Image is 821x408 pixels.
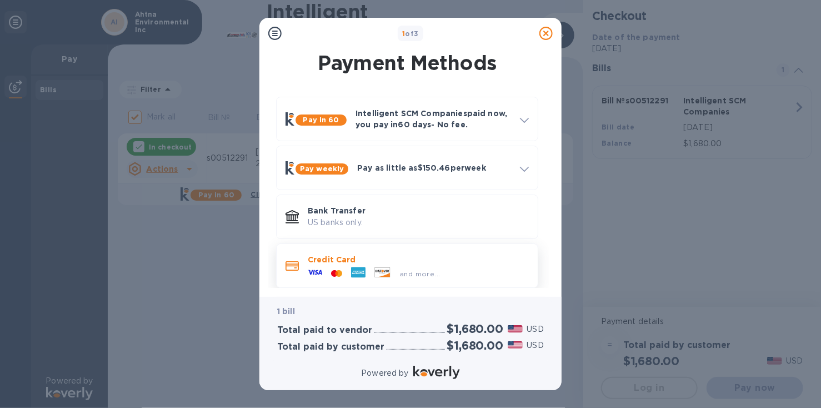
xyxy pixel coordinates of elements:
b: Pay weekly [300,165,344,173]
img: USD [508,341,523,349]
h2: $1,680.00 [447,322,503,336]
b: 1 bill [277,307,295,316]
h1: Payment Methods [274,51,540,74]
h3: Total paid by customer [277,342,384,352]
span: 1 [402,29,405,38]
p: USD [527,324,544,335]
h3: Total paid to vendor [277,325,372,336]
img: USD [508,325,523,333]
b: of 3 [402,29,419,38]
p: Credit Card [308,254,529,265]
p: Pay as little as $150.46 per week [357,162,511,173]
p: USD [527,340,544,351]
img: Logo [413,366,460,379]
p: Bank Transfer [308,205,529,216]
b: Pay in 60 [303,116,339,124]
p: US banks only. [308,217,529,228]
p: Powered by [361,367,408,379]
p: Intelligent SCM Companies paid now, you pay in 60 days - No fee. [356,108,511,130]
h2: $1,680.00 [447,339,503,352]
span: and more... [399,270,440,278]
